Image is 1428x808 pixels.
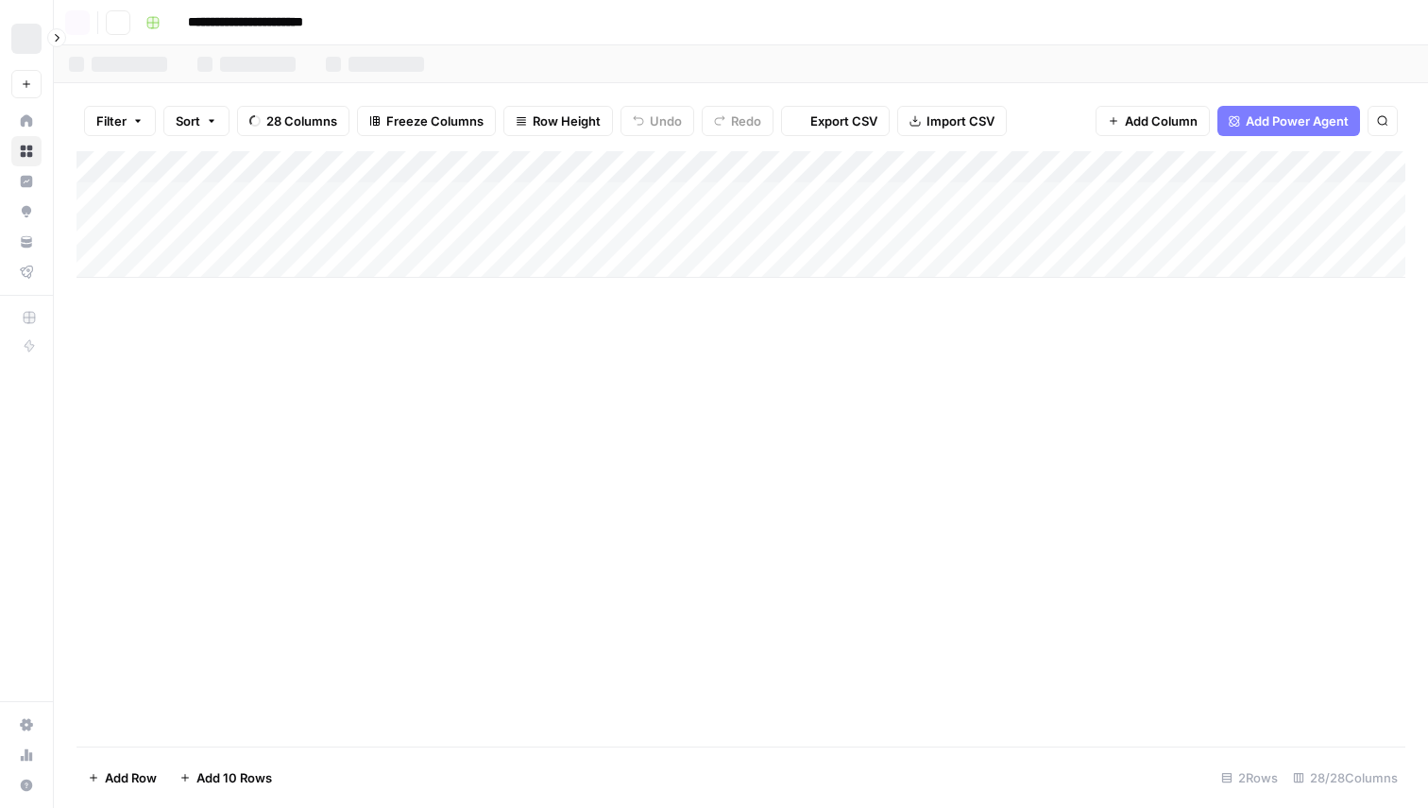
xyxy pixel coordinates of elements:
[11,710,42,740] a: Settings
[266,112,337,130] span: 28 Columns
[11,257,42,287] a: Flightpath
[11,166,42,197] a: Insights
[11,106,42,136] a: Home
[1096,106,1210,136] button: Add Column
[11,740,42,770] a: Usage
[163,106,229,136] button: Sort
[1214,763,1285,793] div: 2 Rows
[1217,106,1360,136] button: Add Power Agent
[11,770,42,800] button: Help + Support
[620,106,694,136] button: Undo
[11,227,42,257] a: Your Data
[96,112,127,130] span: Filter
[533,112,601,130] span: Row Height
[1285,763,1405,793] div: 28/28 Columns
[1125,112,1198,130] span: Add Column
[76,763,168,793] button: Add Row
[810,112,877,130] span: Export CSV
[196,768,272,787] span: Add 10 Rows
[781,106,890,136] button: Export CSV
[176,112,200,130] span: Sort
[897,106,1007,136] button: Import CSV
[357,106,496,136] button: Freeze Columns
[11,197,42,227] a: Opportunities
[11,136,42,166] a: Browse
[503,106,613,136] button: Row Height
[84,106,156,136] button: Filter
[650,112,682,130] span: Undo
[105,768,157,787] span: Add Row
[731,112,761,130] span: Redo
[702,106,773,136] button: Redo
[237,106,349,136] button: 28 Columns
[1246,112,1349,130] span: Add Power Agent
[168,763,283,793] button: Add 10 Rows
[926,112,994,130] span: Import CSV
[386,112,484,130] span: Freeze Columns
